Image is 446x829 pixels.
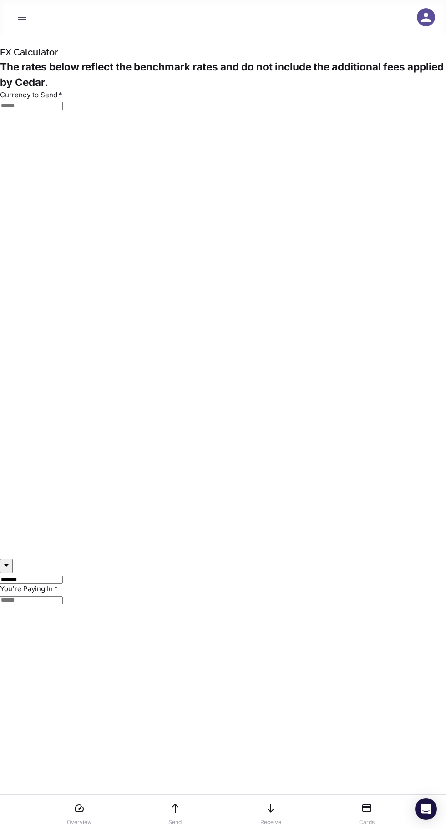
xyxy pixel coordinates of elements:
[63,798,96,826] a: Overview
[415,798,437,820] div: Open Intercom Messenger
[159,798,192,826] a: Send
[260,818,281,826] p: Receive
[67,818,92,826] p: Overview
[168,818,182,826] p: Send
[254,798,287,826] a: Receive
[350,798,383,826] a: Cards
[359,818,375,826] p: Cards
